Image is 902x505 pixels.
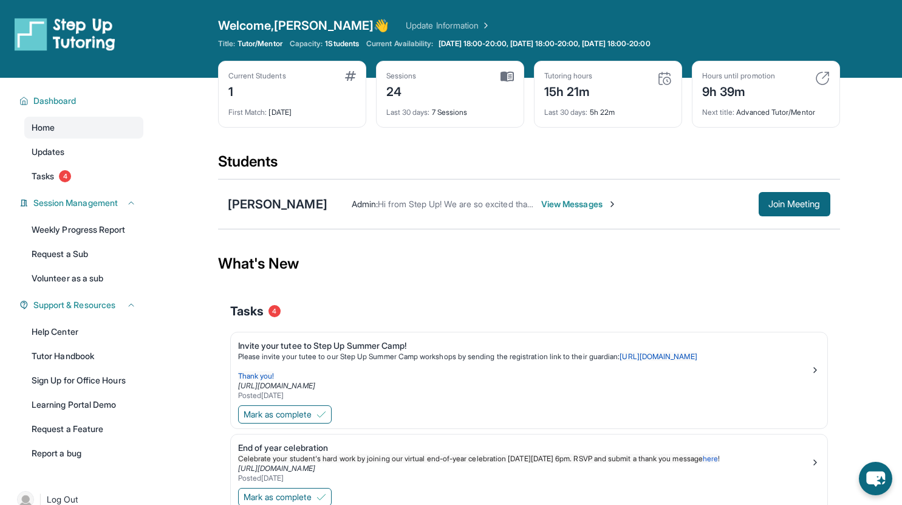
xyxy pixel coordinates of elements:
[620,352,697,361] a: [URL][DOMAIN_NAME]
[218,152,840,179] div: Students
[406,19,491,32] a: Update Information
[238,442,810,454] div: End of year celebration
[238,473,810,483] div: Posted [DATE]
[544,100,672,117] div: 5h 22m
[228,100,356,117] div: [DATE]
[544,108,588,117] span: Last 30 days :
[657,71,672,86] img: card
[268,305,281,317] span: 4
[32,146,65,158] span: Updates
[703,454,718,463] a: here
[24,117,143,139] a: Home
[218,39,235,49] span: Title:
[352,199,378,209] span: Admin :
[24,267,143,289] a: Volunteer as a sub
[15,17,115,51] img: logo
[501,71,514,82] img: card
[24,418,143,440] a: Request a Feature
[231,435,827,486] a: End of year celebrationCelebrate your student's hard work by joining our virtual end-of-year cele...
[24,141,143,163] a: Updates
[815,71,830,86] img: card
[386,100,514,117] div: 7 Sessions
[24,394,143,416] a: Learning Portal Demo
[33,197,118,209] span: Session Management
[24,442,143,464] a: Report a bug
[238,340,810,352] div: Invite your tutee to Step Up Summer Camp!
[228,71,286,81] div: Current Students
[238,391,810,400] div: Posted [DATE]
[238,405,332,424] button: Mark as complete
[290,39,323,49] span: Capacity:
[386,108,430,117] span: Last 30 days :
[238,381,315,390] a: [URL][DOMAIN_NAME]
[244,408,312,421] span: Mark as complete
[607,199,617,209] img: Chevron-Right
[238,454,810,464] p: !
[33,299,115,311] span: Support & Resources
[316,410,326,419] img: Mark as complete
[24,345,143,367] a: Tutor Handbook
[24,243,143,265] a: Request a Sub
[230,303,264,320] span: Tasks
[386,71,417,81] div: Sessions
[24,165,143,187] a: Tasks4
[228,196,327,213] div: [PERSON_NAME]
[218,237,840,290] div: What's New
[702,108,735,117] span: Next title :
[345,71,356,81] img: card
[768,201,821,208] span: Join Meeting
[702,71,775,81] div: Hours until promotion
[29,197,136,209] button: Session Management
[244,491,312,503] span: Mark as complete
[436,39,653,49] a: [DATE] 18:00-20:00, [DATE] 18:00-20:00, [DATE] 18:00-20:00
[24,219,143,241] a: Weekly Progress Report
[231,332,827,403] a: Invite your tutee to Step Up Summer Camp!Please invite your tutee to our Step Up Summer Camp work...
[24,321,143,343] a: Help Center
[544,71,593,81] div: Tutoring hours
[479,19,491,32] img: Chevron Right
[316,492,326,502] img: Mark as complete
[29,299,136,311] button: Support & Resources
[544,81,593,100] div: 15h 21m
[32,122,55,134] span: Home
[228,108,267,117] span: First Match :
[366,39,433,49] span: Current Availability:
[237,39,282,49] span: Tutor/Mentor
[238,371,275,380] span: Thank you!
[33,95,77,107] span: Dashboard
[29,95,136,107] button: Dashboard
[859,462,892,495] button: chat-button
[702,81,775,100] div: 9h 39m
[238,352,810,362] p: Please invite your tutee to our Step Up Summer Camp workshops by sending the registration link to...
[439,39,651,49] span: [DATE] 18:00-20:00, [DATE] 18:00-20:00, [DATE] 18:00-20:00
[24,369,143,391] a: Sign Up for Office Hours
[218,17,389,34] span: Welcome, [PERSON_NAME] 👋
[325,39,359,49] span: 1 Students
[386,81,417,100] div: 24
[238,464,315,473] a: [URL][DOMAIN_NAME]
[59,170,71,182] span: 4
[541,198,617,210] span: View Messages
[238,454,703,463] span: Celebrate your student's hard work by joining our virtual end-of-year celebration [DATE][DATE] 6p...
[32,170,54,182] span: Tasks
[702,100,830,117] div: Advanced Tutor/Mentor
[759,192,830,216] button: Join Meeting
[228,81,286,100] div: 1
